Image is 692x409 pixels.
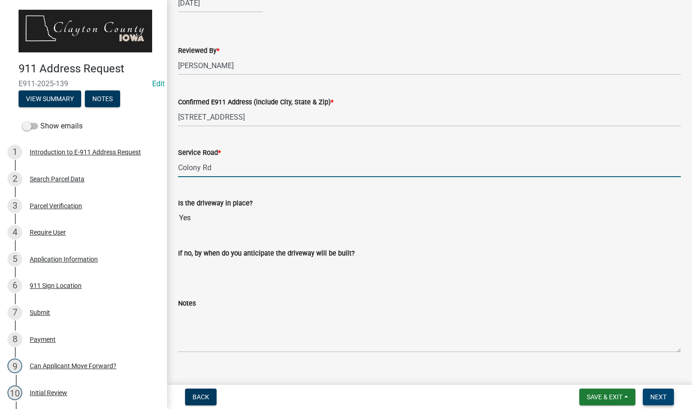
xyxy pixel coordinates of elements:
[7,385,22,400] div: 10
[7,278,22,293] div: 6
[85,96,120,103] wm-modal-confirm: Notes
[19,79,148,88] span: E911-2025-139
[579,389,635,405] button: Save & Exit
[192,393,209,401] span: Back
[7,198,22,213] div: 3
[7,358,22,373] div: 9
[643,389,674,405] button: Next
[30,390,67,396] div: Initial Review
[19,10,152,52] img: Clayton County, Iowa
[178,200,253,207] label: Is the driveway in place?
[152,79,165,88] wm-modal-confirm: Edit Application Number
[7,332,22,347] div: 8
[30,282,82,289] div: 911 Sign Location
[650,393,666,401] span: Next
[30,203,82,209] div: Parcel Verification
[19,62,160,76] h4: 911 Address Request
[30,336,56,343] div: Payment
[19,96,81,103] wm-modal-confirm: Summary
[30,229,66,236] div: Require User
[178,150,221,156] label: Service Road
[178,48,219,54] label: Reviewed By
[185,389,217,405] button: Back
[7,145,22,160] div: 1
[19,90,81,107] button: View Summary
[30,149,141,155] div: Introduction to E-911 Address Request
[30,256,98,262] div: Application Information
[587,393,622,401] span: Save & Exit
[85,90,120,107] button: Notes
[30,363,116,369] div: Can Applicant Move Forward?
[30,176,84,182] div: Search Parcel Data
[30,309,50,316] div: Submit
[7,252,22,267] div: 5
[178,250,355,257] label: If no, by when do you anticipate the driveway will be built?
[178,99,333,106] label: Confirmed E911 Address (include City, State & Zip)
[178,300,196,307] label: Notes
[7,172,22,186] div: 2
[22,121,83,132] label: Show emails
[7,225,22,240] div: 4
[152,79,165,88] a: Edit
[7,305,22,320] div: 7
